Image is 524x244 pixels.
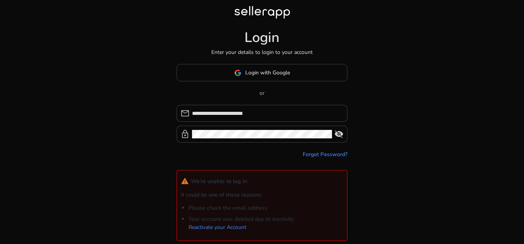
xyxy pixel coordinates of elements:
[234,69,241,76] img: google-logo.svg
[245,69,290,77] span: Login with Google
[180,130,190,139] span: lock
[180,109,190,118] span: mail
[303,150,347,158] a: Forgot Password?
[189,215,343,232] li: Your account was deleted due to inactivity
[177,89,347,97] p: or
[181,191,343,199] p: It could be one of these reasons:
[181,177,189,185] mat-icon: warning
[244,29,280,46] h1: Login
[211,48,313,56] p: Enter your details to login to your account
[189,204,343,212] li: Please check the email address
[181,177,247,185] h4: We’re unable to log in
[334,130,344,139] span: visibility_off
[189,224,246,231] a: Reactivate your Account
[177,64,347,81] button: Login with Google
